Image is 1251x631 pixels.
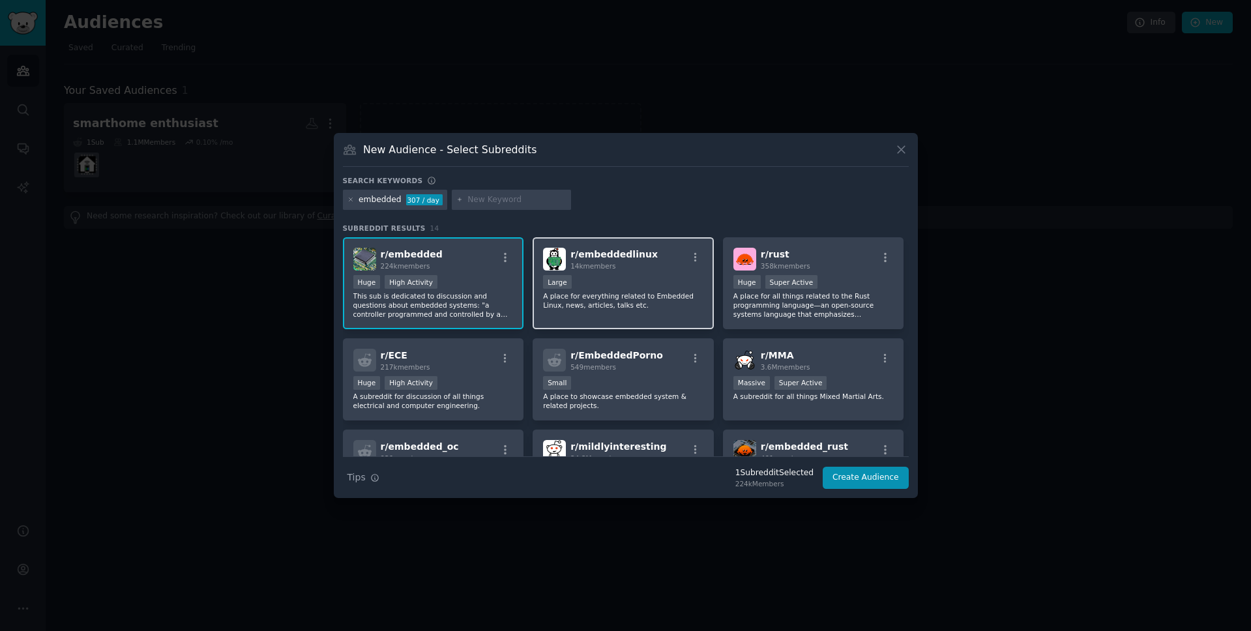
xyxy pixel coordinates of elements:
div: 1 Subreddit Selected [735,467,814,479]
span: Tips [347,471,366,484]
div: Massive [733,376,770,390]
span: r/ ECE [381,350,407,360]
span: 920 members [381,454,426,462]
span: 224k members [381,262,430,270]
span: r/ embedded_rust [761,441,848,452]
span: r/ embedded_oc [381,441,459,452]
div: Huge [353,376,381,390]
span: 217k members [381,363,430,371]
span: r/ embedded [381,249,443,259]
h3: New Audience - Select Subreddits [363,143,537,156]
span: Subreddit Results [343,224,426,233]
div: embedded [359,194,402,206]
img: mildlyinteresting [543,440,566,463]
span: 3.6M members [761,363,810,371]
span: r/ MMA [761,350,794,360]
div: Large [543,275,572,289]
img: embedded_rust [733,440,756,463]
button: Tips [343,466,384,489]
p: A subreddit for discussion of all things electrical and computer engineering. [353,392,514,410]
div: 224k Members [735,479,814,488]
img: MMA [733,349,756,372]
span: 401 members [761,454,806,462]
div: High Activity [385,376,437,390]
span: 358k members [761,262,810,270]
div: Super Active [765,275,818,289]
p: This sub is dedicated to discussion and questions about embedded systems: "a controller programme... [353,291,514,319]
p: A subreddit for all things Mixed Martial Arts. [733,392,894,401]
span: r/ embeddedlinux [570,249,658,259]
div: Huge [733,275,761,289]
span: 24.8M members [570,454,624,462]
div: 307 / day [406,194,443,206]
div: Small [543,376,571,390]
img: embeddedlinux [543,248,566,271]
img: rust [733,248,756,271]
input: New Keyword [467,194,567,206]
button: Create Audience [823,467,909,489]
span: 549 members [570,363,616,371]
p: A place for everything related to Embedded Linux, news, articles, talks etc. [543,291,703,310]
span: 14 [430,224,439,232]
div: Super Active [774,376,827,390]
span: r/ mildlyinteresting [570,441,666,452]
span: r/ rust [761,249,789,259]
span: 14k members [570,262,615,270]
div: High Activity [385,275,437,289]
img: embedded [353,248,376,271]
h3: Search keywords [343,176,423,185]
div: Huge [353,275,381,289]
p: A place for all things related to the Rust programming language—an open-source systems language t... [733,291,894,319]
p: A place to showcase embedded system & related projects. [543,392,703,410]
span: r/ EmbeddedPorno [570,350,663,360]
